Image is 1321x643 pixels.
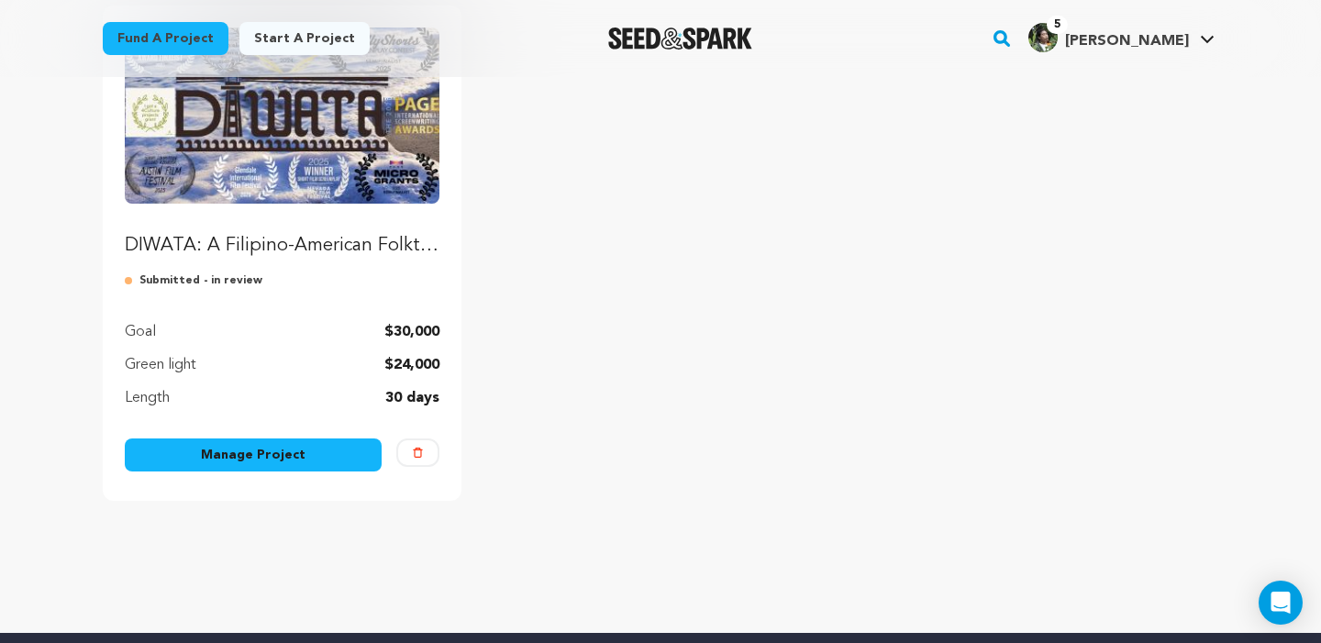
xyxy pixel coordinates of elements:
img: Seed&Spark Logo Dark Mode [608,28,752,50]
a: Start a project [239,22,370,55]
p: Submitted - in review [125,273,439,288]
p: 30 days [385,387,439,409]
a: Fund a project [103,22,228,55]
img: 85a4436b0cd5ff68.jpg [1028,23,1058,52]
div: Shea F.'s Profile [1028,23,1189,52]
p: DIWATA: A Filipino-American Folktale [125,233,439,259]
span: [PERSON_NAME] [1065,34,1189,49]
img: submitted-for-review.svg [125,273,139,288]
span: 5 [1047,16,1068,34]
p: Green light [125,354,196,376]
a: Seed&Spark Homepage [608,28,752,50]
img: trash-empty.svg [413,448,423,458]
p: Goal [125,321,156,343]
a: Shea F.'s Profile [1025,19,1218,52]
a: Fund DIWATA: A Filipino-American Folktale [125,28,439,259]
p: $24,000 [384,354,439,376]
a: Manage Project [125,438,382,471]
p: $30,000 [384,321,439,343]
span: Shea F.'s Profile [1025,19,1218,58]
div: Open Intercom Messenger [1259,581,1303,625]
p: Length [125,387,170,409]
